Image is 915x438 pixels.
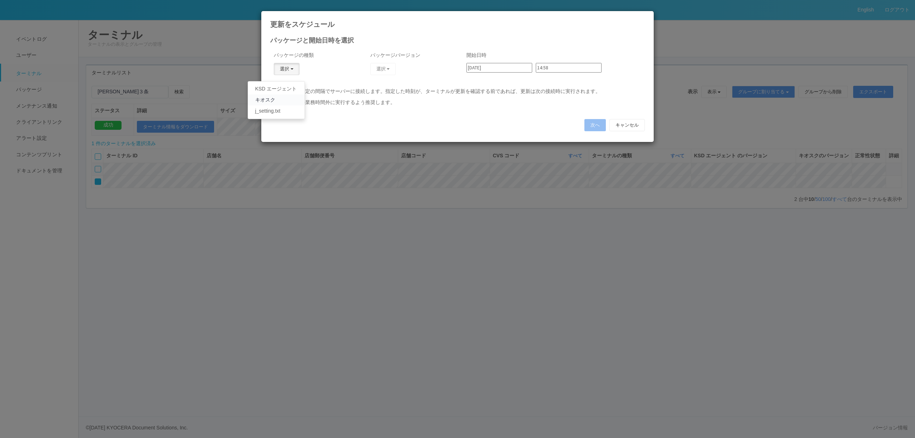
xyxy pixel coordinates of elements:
[466,51,641,59] p: 開始日時
[370,51,449,59] p: パッケージバージョン
[270,20,645,28] h4: 更新をスケジュール
[248,83,305,94] a: KSD エージェント
[270,88,645,95] p: ターミナルは一定の間隔でサーバーに接続します。指定した時刻が、ターミナルが更新を確認する前であれば、更新は次の接続時に実行されます。
[270,99,645,106] p: 更新は、通常の業務時間外に実行するよう推奨します。
[248,81,305,119] ul: 選択
[248,105,305,117] a: j_setting.txt
[274,51,352,59] p: パッケージの種類
[609,119,645,131] button: キャンセル
[370,63,396,75] button: 選択
[270,37,645,44] h4: パッケージと開始日時を選択
[248,94,305,105] a: キオスク
[274,63,300,75] button: 選択
[584,119,606,131] button: 次へ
